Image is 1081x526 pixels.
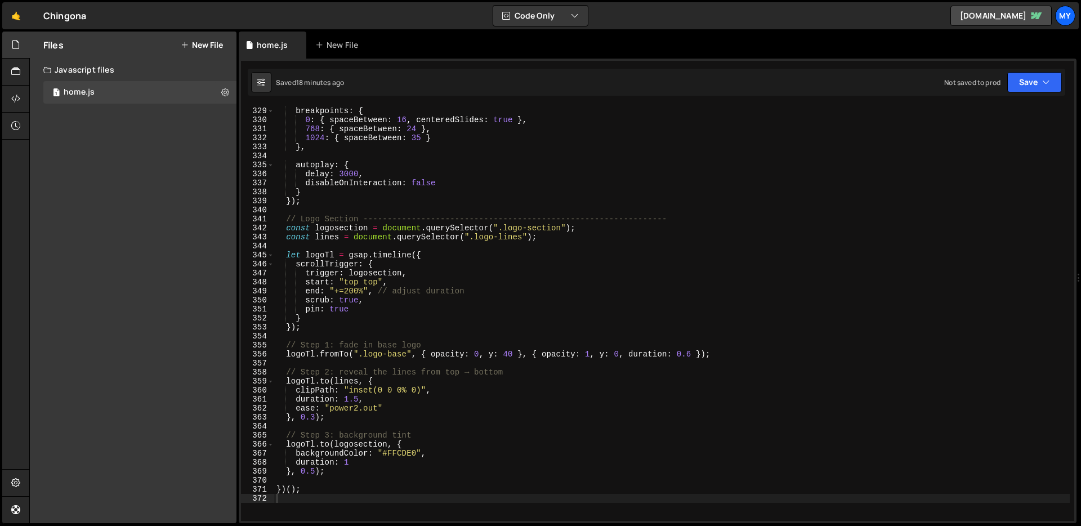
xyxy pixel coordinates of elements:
[241,106,274,115] div: 329
[30,59,236,81] div: Javascript files
[241,161,274,170] div: 335
[241,115,274,124] div: 330
[241,386,274,395] div: 360
[241,314,274,323] div: 352
[241,133,274,142] div: 332
[241,151,274,161] div: 334
[241,170,274,179] div: 336
[944,78,1000,87] div: Not saved to prod
[241,458,274,467] div: 368
[296,78,344,87] div: 18 minutes ago
[43,39,64,51] h2: Files
[241,233,274,242] div: 343
[241,359,274,368] div: 357
[241,305,274,314] div: 351
[241,215,274,224] div: 341
[241,431,274,440] div: 365
[2,2,30,29] a: 🤙
[53,89,60,98] span: 1
[276,78,344,87] div: Saved
[241,179,274,188] div: 337
[241,413,274,422] div: 363
[241,332,274,341] div: 354
[241,440,274,449] div: 366
[241,142,274,151] div: 333
[43,9,86,23] div: Chingona
[241,449,274,458] div: 367
[241,260,274,269] div: 346
[241,296,274,305] div: 350
[64,87,95,97] div: home.js
[241,206,274,215] div: 340
[181,41,223,50] button: New File
[241,124,274,133] div: 331
[1055,6,1075,26] a: My
[241,494,274,503] div: 372
[241,485,274,494] div: 371
[241,242,274,251] div: 344
[241,395,274,404] div: 361
[241,224,274,233] div: 342
[241,377,274,386] div: 359
[241,269,274,278] div: 347
[241,278,274,287] div: 348
[241,341,274,350] div: 355
[241,323,274,332] div: 353
[241,476,274,485] div: 370
[241,251,274,260] div: 345
[493,6,588,26] button: Code Only
[241,368,274,377] div: 358
[241,404,274,413] div: 362
[241,287,274,296] div: 349
[315,39,363,51] div: New File
[257,39,288,51] div: home.js
[241,188,274,197] div: 338
[241,350,274,359] div: 356
[241,422,274,431] div: 364
[241,197,274,206] div: 339
[1007,72,1062,92] button: Save
[241,467,274,476] div: 369
[43,81,236,104] div: 16722/45723.js
[950,6,1052,26] a: [DOMAIN_NAME]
